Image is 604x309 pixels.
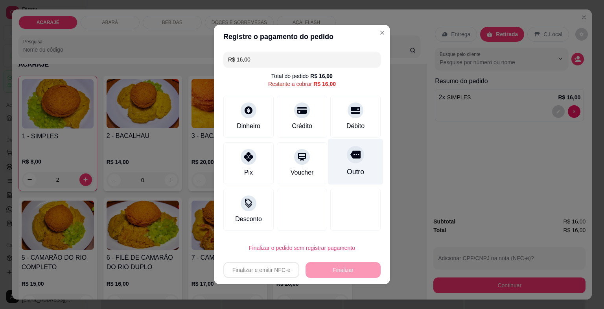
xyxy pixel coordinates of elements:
div: Outro [347,167,364,177]
header: Registre o pagamento do pedido [214,25,390,48]
button: Finalizar o pedido sem registrar pagamento [223,240,381,256]
div: Restante a cobrar [268,80,336,88]
div: Voucher [291,168,314,177]
div: Dinheiro [237,121,260,131]
div: Pix [244,168,253,177]
div: Débito [346,121,365,131]
div: Total do pedido [271,72,333,80]
div: R$ 16,00 [310,72,333,80]
div: Desconto [235,214,262,224]
div: R$ 16,00 [313,80,336,88]
div: Crédito [292,121,312,131]
button: Close [376,26,389,39]
input: Ex.: hambúrguer de cordeiro [228,52,376,67]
